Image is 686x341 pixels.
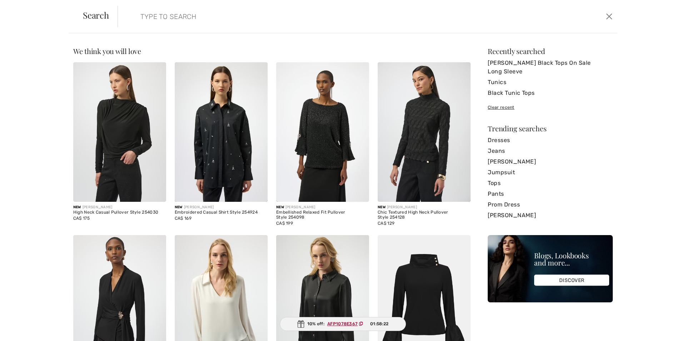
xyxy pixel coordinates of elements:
span: New [378,205,386,209]
div: Embellished Relaxed Fit Pullover Style 254098 [276,210,369,220]
div: 10% off: [280,317,406,331]
ins: AFP1078E367 [328,321,358,326]
img: Chic Textured High Neck Pullover Style 254128. Black [378,62,471,202]
span: CA$ 169 [175,216,192,221]
span: CA$ 199 [276,221,293,226]
span: New [276,205,284,209]
div: DISCOVER [534,275,609,286]
span: CA$ 129 [378,221,394,226]
a: Tunics [488,77,613,88]
img: Blogs, Lookbooks and more... [488,235,613,302]
img: Embellished Relaxed Fit Pullover Style 254098. Black [276,62,369,202]
div: Clear recent [488,104,613,111]
div: Chic Textured High Neck Pullover Style 254128 [378,210,471,220]
span: New [73,205,81,209]
img: Embroidered Casual Shirt Style 254924. Black [175,62,268,202]
a: [PERSON_NAME] [488,156,613,167]
span: Chat [16,5,30,11]
span: 01:58:22 [370,321,388,327]
button: Close [604,11,615,22]
div: Recently searched [488,48,613,55]
div: High Neck Casual Pullover Style 254030 [73,210,166,215]
span: Search [83,11,109,19]
a: Tops [488,178,613,189]
a: Jumpsuit [488,167,613,178]
span: New [175,205,183,209]
img: Gift.svg [297,320,304,328]
a: [PERSON_NAME] [488,210,613,221]
span: CA$ 175 [73,216,90,221]
div: Blogs, Lookbooks and more... [534,252,609,266]
img: High Neck Casual Pullover Style 254030. Black [73,62,166,202]
div: Embroidered Casual Shirt Style 254924 [175,210,268,215]
a: Pants [488,189,613,199]
div: [PERSON_NAME] [175,205,268,210]
a: Dresses [488,135,613,146]
div: [PERSON_NAME] [276,205,369,210]
div: [PERSON_NAME] [73,205,166,210]
a: Black Tunic Tops [488,88,613,98]
a: Prom Dress [488,199,613,210]
input: TYPE TO SEARCH [135,6,487,27]
div: Trending searches [488,125,613,132]
div: [PERSON_NAME] [378,205,471,210]
a: Jeans [488,146,613,156]
span: We think you will love [73,46,141,56]
a: [PERSON_NAME] Black Tops On Sale Long Sleeve [488,58,613,77]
